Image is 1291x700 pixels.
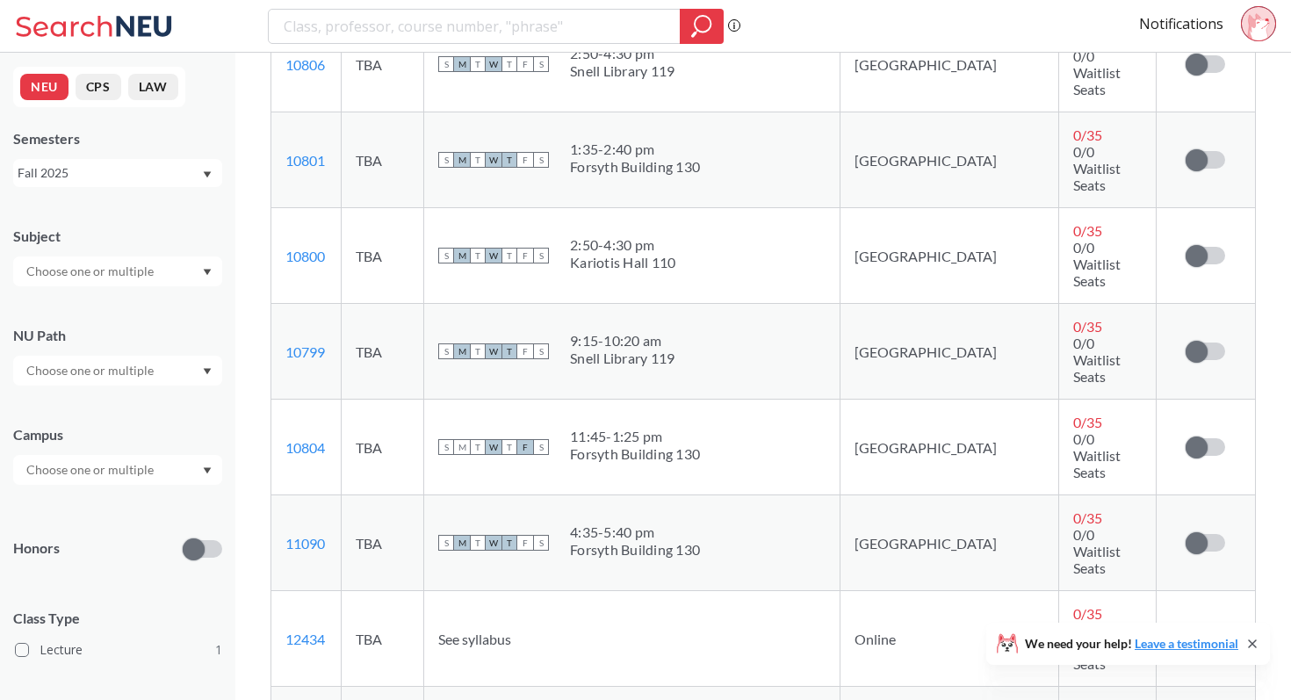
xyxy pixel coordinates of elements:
span: W [486,56,501,72]
a: 10800 [285,248,325,264]
td: TBA [342,17,424,112]
span: 0 / 35 [1073,509,1102,526]
td: [GEOGRAPHIC_DATA] [840,112,1058,208]
span: M [454,535,470,551]
div: Campus [13,425,222,444]
span: 0 / 35 [1073,414,1102,430]
span: 0/0 Waitlist Seats [1073,143,1121,193]
td: TBA [342,208,424,304]
div: 9:15 - 10:20 am [570,332,674,350]
input: Class, professor, course number, "phrase" [282,11,667,41]
span: S [533,248,549,263]
td: [GEOGRAPHIC_DATA] [840,304,1058,400]
svg: magnifying glass [691,14,712,39]
span: W [486,535,501,551]
span: S [533,152,549,168]
div: Semesters [13,129,222,148]
button: NEU [20,74,69,100]
span: 0 / 35 [1073,222,1102,239]
span: T [501,56,517,72]
span: S [533,535,549,551]
div: Fall 2025Dropdown arrow [13,159,222,187]
span: F [517,343,533,359]
div: magnifying glass [680,9,724,44]
span: Class Type [13,609,222,628]
span: M [454,56,470,72]
span: See syllabus [438,631,511,647]
div: 4:35 - 5:40 pm [570,523,700,541]
div: NU Path [13,326,222,345]
div: Subject [13,227,222,246]
div: Snell Library 119 [570,350,674,367]
span: T [501,248,517,263]
span: 0/0 Waitlist Seats [1073,526,1121,576]
input: Choose one or multiple [18,261,165,282]
a: 10806 [285,56,325,73]
span: 0/0 Waitlist Seats [1073,622,1121,672]
span: T [470,56,486,72]
span: 0 / 35 [1073,126,1102,143]
div: Snell Library 119 [570,62,674,80]
span: S [533,343,549,359]
span: S [438,152,454,168]
p: Honors [13,538,60,559]
td: [GEOGRAPHIC_DATA] [840,208,1058,304]
span: T [470,439,486,455]
a: Leave a testimonial [1135,636,1238,651]
td: TBA [342,495,424,591]
a: 10801 [285,152,325,169]
input: Choose one or multiple [18,360,165,381]
td: [GEOGRAPHIC_DATA] [840,400,1058,495]
svg: Dropdown arrow [203,171,212,178]
span: 0 / 35 [1073,605,1102,622]
span: T [470,343,486,359]
a: 12434 [285,631,325,647]
span: T [470,248,486,263]
span: W [486,343,501,359]
td: TBA [342,304,424,400]
span: T [501,535,517,551]
span: 0 / 35 [1073,318,1102,335]
span: 0/0 Waitlist Seats [1073,239,1121,289]
span: S [438,535,454,551]
svg: Dropdown arrow [203,368,212,375]
a: 11090 [285,535,325,552]
svg: Dropdown arrow [203,467,212,474]
td: TBA [342,112,424,208]
span: F [517,439,533,455]
div: 2:50 - 4:30 pm [570,45,674,62]
div: Dropdown arrow [13,455,222,485]
td: [GEOGRAPHIC_DATA] [840,495,1058,591]
span: 0/0 Waitlist Seats [1073,430,1121,480]
div: 1:35 - 2:40 pm [570,141,700,158]
span: F [517,56,533,72]
span: 1 [215,640,222,660]
span: M [454,248,470,263]
span: T [470,535,486,551]
td: TBA [342,591,424,687]
td: Online [840,591,1058,687]
div: Forsyth Building 130 [570,158,700,176]
a: Notifications [1139,14,1223,33]
span: T [501,152,517,168]
span: W [486,152,501,168]
span: 0/0 Waitlist Seats [1073,47,1121,97]
div: Dropdown arrow [13,256,222,286]
td: TBA [342,400,424,495]
span: T [470,152,486,168]
span: F [517,535,533,551]
span: S [438,248,454,263]
span: We need your help! [1025,638,1238,650]
span: T [501,439,517,455]
span: W [486,439,501,455]
div: Forsyth Building 130 [570,445,700,463]
span: S [438,56,454,72]
span: T [501,343,517,359]
a: 10799 [285,343,325,360]
div: Kariotis Hall 110 [570,254,675,271]
span: S [533,439,549,455]
div: Fall 2025 [18,163,201,183]
span: S [438,439,454,455]
div: 2:50 - 4:30 pm [570,236,675,254]
td: [GEOGRAPHIC_DATA] [840,17,1058,112]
